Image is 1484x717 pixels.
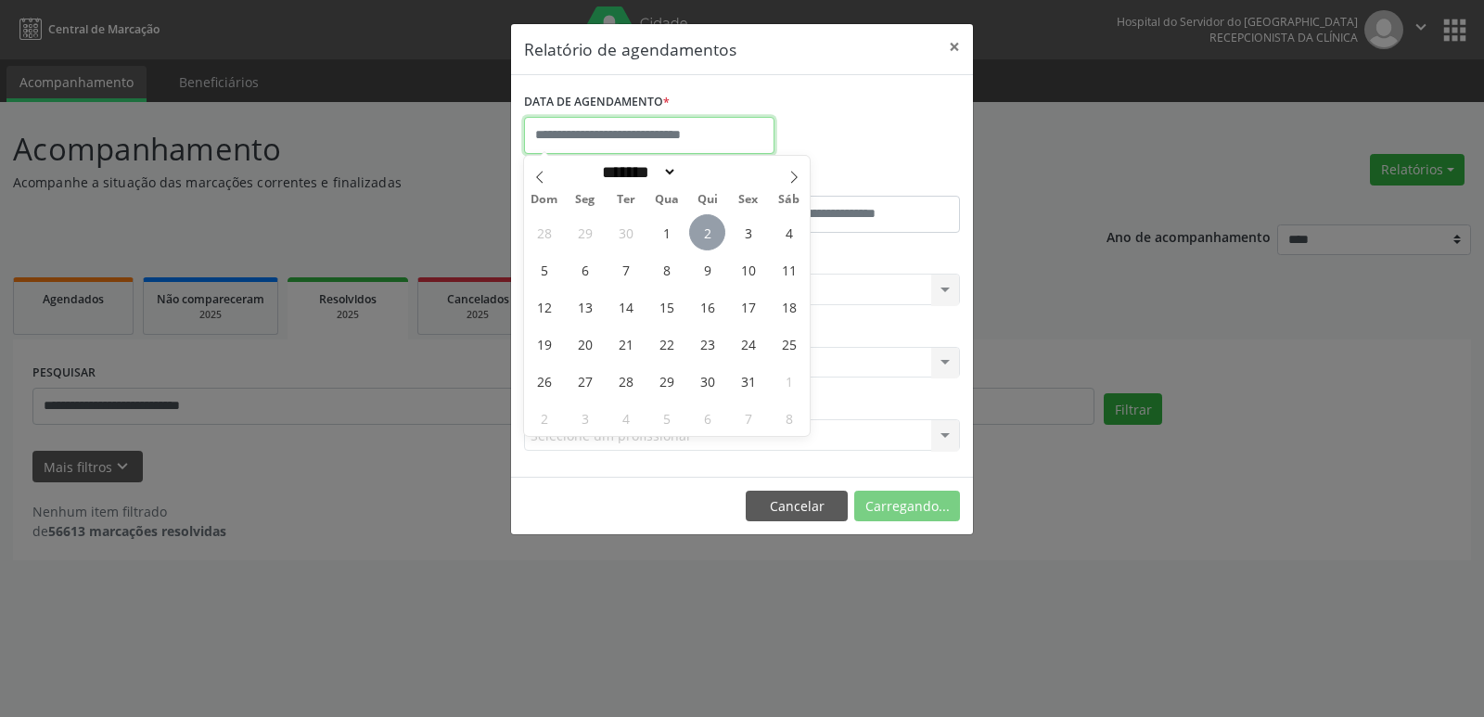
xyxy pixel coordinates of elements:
[648,400,684,436] span: Novembro 5, 2025
[769,194,810,206] span: Sáb
[567,214,603,250] span: Setembro 29, 2025
[608,251,644,288] span: Outubro 7, 2025
[646,194,687,206] span: Qua
[689,251,725,288] span: Outubro 9, 2025
[746,491,848,522] button: Cancelar
[567,288,603,325] span: Outubro 13, 2025
[608,363,644,399] span: Outubro 28, 2025
[689,214,725,250] span: Outubro 2, 2025
[608,400,644,436] span: Novembro 4, 2025
[771,363,807,399] span: Novembro 1, 2025
[648,214,684,250] span: Outubro 1, 2025
[524,194,565,206] span: Dom
[567,400,603,436] span: Novembro 3, 2025
[730,400,766,436] span: Novembro 7, 2025
[730,288,766,325] span: Outubro 17, 2025
[771,288,807,325] span: Outubro 18, 2025
[689,326,725,362] span: Outubro 23, 2025
[771,214,807,250] span: Outubro 4, 2025
[524,88,670,117] label: DATA DE AGENDAMENTO
[730,363,766,399] span: Outubro 31, 2025
[567,251,603,288] span: Outubro 6, 2025
[608,326,644,362] span: Outubro 21, 2025
[771,400,807,436] span: Novembro 8, 2025
[747,167,960,196] label: ATÉ
[567,363,603,399] span: Outubro 27, 2025
[687,194,728,206] span: Qui
[606,194,646,206] span: Ter
[526,288,562,325] span: Outubro 12, 2025
[854,491,960,522] button: Carregando...
[524,37,736,61] h5: Relatório de agendamentos
[689,363,725,399] span: Outubro 30, 2025
[730,326,766,362] span: Outubro 24, 2025
[595,162,677,182] select: Month
[689,288,725,325] span: Outubro 16, 2025
[567,326,603,362] span: Outubro 20, 2025
[728,194,769,206] span: Sex
[689,400,725,436] span: Novembro 6, 2025
[608,214,644,250] span: Setembro 30, 2025
[526,326,562,362] span: Outubro 19, 2025
[565,194,606,206] span: Seg
[648,363,684,399] span: Outubro 29, 2025
[608,288,644,325] span: Outubro 14, 2025
[936,24,973,70] button: Close
[526,214,562,250] span: Setembro 28, 2025
[771,326,807,362] span: Outubro 25, 2025
[526,400,562,436] span: Novembro 2, 2025
[730,214,766,250] span: Outubro 3, 2025
[648,326,684,362] span: Outubro 22, 2025
[677,162,738,182] input: Year
[730,251,766,288] span: Outubro 10, 2025
[648,251,684,288] span: Outubro 8, 2025
[526,363,562,399] span: Outubro 26, 2025
[648,288,684,325] span: Outubro 15, 2025
[771,251,807,288] span: Outubro 11, 2025
[526,251,562,288] span: Outubro 5, 2025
